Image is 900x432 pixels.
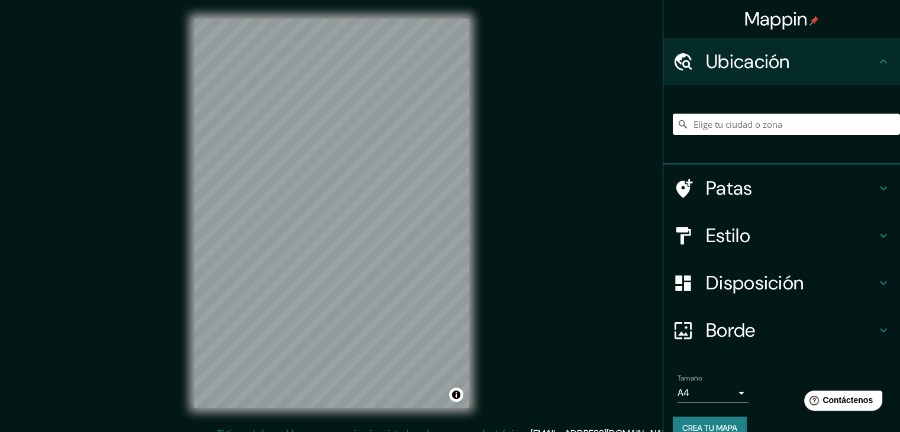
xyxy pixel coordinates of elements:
input: Elige tu ciudad o zona [673,114,900,135]
div: Ubicación [663,38,900,85]
button: Activar o desactivar atribución [449,388,463,402]
font: Borde [706,318,756,343]
font: Patas [706,176,753,201]
div: Estilo [663,212,900,259]
font: Estilo [706,223,750,248]
iframe: Lanzador de widgets de ayuda [795,386,887,419]
div: Patas [663,165,900,212]
font: Tamaño [678,373,702,383]
div: Disposición [663,259,900,307]
img: pin-icon.png [809,16,819,25]
font: Disposición [706,270,804,295]
font: Mappin [744,7,808,31]
font: A4 [678,386,689,399]
div: A4 [678,383,749,402]
font: Ubicación [706,49,790,74]
div: Borde [663,307,900,354]
canvas: Mapa [194,19,469,408]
